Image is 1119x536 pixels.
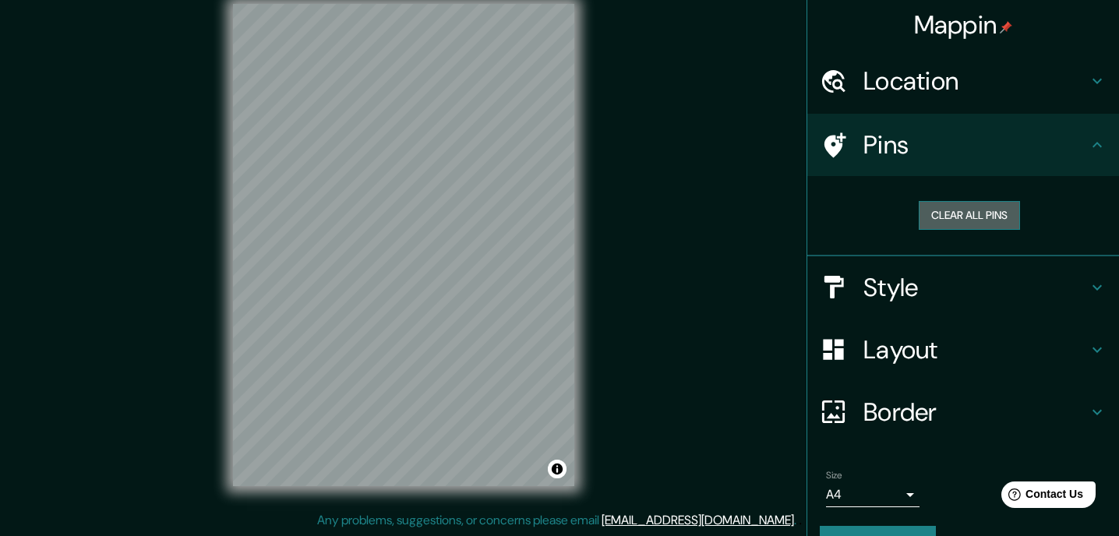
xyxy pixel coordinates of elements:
h4: Style [863,272,1088,303]
div: Style [807,256,1119,319]
div: . [796,511,799,530]
a: [EMAIL_ADDRESS][DOMAIN_NAME] [602,512,794,528]
div: Layout [807,319,1119,381]
img: pin-icon.png [1000,21,1012,33]
button: Toggle attribution [548,460,567,478]
div: . [799,511,802,530]
iframe: Help widget launcher [980,475,1102,519]
div: A4 [826,482,920,507]
div: Location [807,50,1119,112]
h4: Layout [863,334,1088,365]
div: Pins [807,114,1119,176]
label: Size [826,468,842,481]
h4: Pins [863,129,1088,160]
h4: Location [863,65,1088,97]
p: Any problems, suggestions, or concerns please email . [317,511,796,530]
button: Clear all pins [919,201,1020,230]
h4: Mappin [914,9,1013,41]
h4: Border [863,397,1088,428]
canvas: Map [233,4,574,486]
div: Border [807,381,1119,443]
